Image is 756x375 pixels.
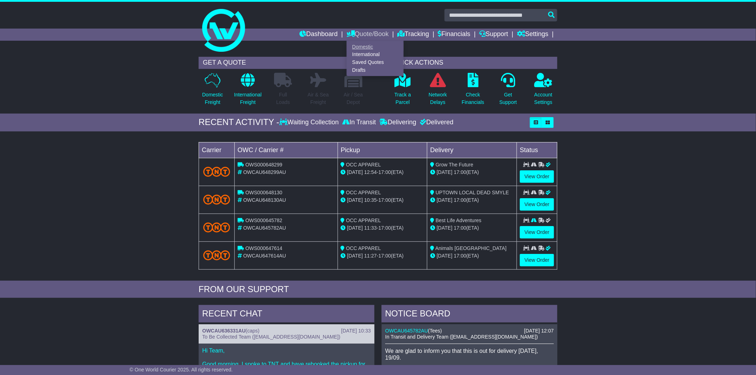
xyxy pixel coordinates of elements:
[235,142,338,158] td: OWC / Carrier #
[203,222,230,232] img: TNT_Domestic.png
[430,252,514,260] div: (ETA)
[347,51,403,59] a: International
[243,225,286,231] span: OWCAU645782AU
[341,252,424,260] div: - (ETA)
[385,328,428,334] a: OWCAU645782AU
[462,91,484,106] p: Check Financials
[436,190,509,195] span: UPTOWN LOCAL DEAD SMYLE
[454,253,466,259] span: 17:00
[430,196,514,204] div: (ETA)
[382,305,557,324] div: NOTICE BOARD
[394,91,411,106] p: Track a Parcel
[430,224,514,232] div: (ETA)
[202,91,223,106] p: Domestic Freight
[398,29,429,41] a: Tracking
[418,119,453,126] div: Delivered
[520,226,554,239] a: View Order
[437,253,452,259] span: [DATE]
[364,225,377,231] span: 11:33
[344,91,363,106] p: Air / Sea Depot
[346,190,381,195] span: OCC APPAREL
[347,43,403,51] a: Domestic
[199,142,235,158] td: Carrier
[341,169,424,176] div: - (ETA)
[247,328,258,334] span: caps
[378,253,391,259] span: 17:00
[199,57,367,69] div: GET A QUOTE
[454,197,466,203] span: 17:00
[203,250,230,260] img: TNT_Domestic.png
[338,142,427,158] td: Pickup
[203,167,230,176] img: TNT_Domestic.png
[389,57,557,69] div: QUICK ACTIONS
[347,197,363,203] span: [DATE]
[428,72,447,110] a: NetworkDelays
[202,334,340,340] span: To Be Collected Team ([EMAIL_ADDRESS][DOMAIN_NAME])
[394,72,411,110] a: Track aParcel
[436,245,507,251] span: Animals [GEOGRAPHIC_DATA]
[347,29,389,41] a: Quote/Book
[341,196,424,204] div: - (ETA)
[385,334,538,340] span: In Transit and Delivery Team ([EMAIL_ADDRESS][DOMAIN_NAME])
[364,169,377,175] span: 12:54
[385,347,554,361] p: We are glad to inform you that this is out for delivery [DATE], 19/09.
[385,328,554,334] div: ( )
[347,225,363,231] span: [DATE]
[479,29,508,41] a: Support
[245,162,283,167] span: OWS000648299
[436,162,473,167] span: Grow The Future
[202,328,371,334] div: ( )
[340,119,378,126] div: In Transit
[347,41,404,76] div: Quote/Book
[517,29,548,41] a: Settings
[243,253,286,259] span: OWCAU647614AU
[520,170,554,183] a: View Order
[234,91,262,106] p: International Freight
[243,169,286,175] span: OWCAU648299AU
[524,328,554,334] div: [DATE] 12:07
[378,225,391,231] span: 17:00
[346,217,381,223] span: OCC APPAREL
[234,72,262,110] a: InternationalFreight
[243,197,286,203] span: OWCAU648130AU
[520,254,554,266] a: View Order
[499,72,517,110] a: GetSupport
[429,91,447,106] p: Network Delays
[436,217,481,223] span: Best Life Adventures
[245,245,283,251] span: OWS000647614
[202,328,245,334] a: OWCAU636331AU
[308,91,329,106] p: Air & Sea Freight
[430,328,441,334] span: Tees
[199,284,557,295] div: FROM OUR SUPPORT
[517,142,557,158] td: Status
[347,169,363,175] span: [DATE]
[199,117,279,127] div: RECENT ACTIVITY -
[534,72,553,110] a: AccountSettings
[437,225,452,231] span: [DATE]
[203,195,230,204] img: TNT_Domestic.png
[346,245,381,251] span: OCC APPAREL
[364,197,377,203] span: 10:35
[437,169,452,175] span: [DATE]
[454,225,466,231] span: 17:00
[130,367,233,372] span: © One World Courier 2025. All rights reserved.
[454,169,466,175] span: 17:00
[245,217,283,223] span: OWS000645782
[199,305,374,324] div: RECENT CHAT
[438,29,471,41] a: Financials
[245,190,283,195] span: OWS000648130
[341,328,371,334] div: [DATE] 10:33
[347,253,363,259] span: [DATE]
[347,66,403,74] a: Drafts
[534,91,553,106] p: Account Settings
[299,29,338,41] a: Dashboard
[364,253,377,259] span: 11:27
[347,59,403,66] a: Saved Quotes
[430,169,514,176] div: (ETA)
[378,197,391,203] span: 17:00
[341,224,424,232] div: - (ETA)
[378,169,391,175] span: 17:00
[462,72,485,110] a: CheckFinancials
[427,142,517,158] td: Delivery
[520,198,554,211] a: View Order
